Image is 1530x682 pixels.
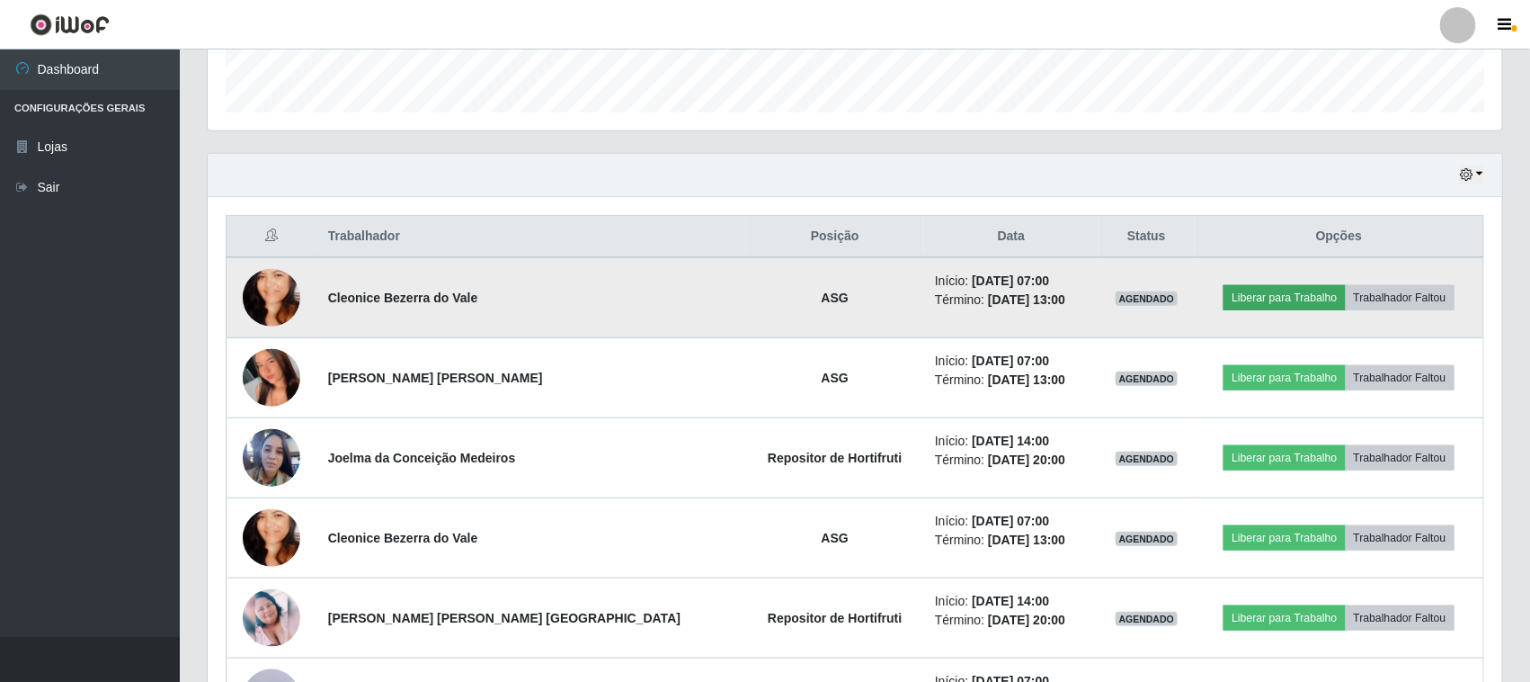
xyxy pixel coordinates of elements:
[1099,216,1195,258] th: Status
[972,274,1049,288] time: [DATE] 07:00
[1346,606,1454,631] button: Trabalhador Faltou
[328,291,478,305] strong: Cleonice Bezerra do Vale
[1223,525,1345,551] button: Liberar para Trabalho
[924,216,1099,258] th: Data
[746,216,925,258] th: Posição
[1346,525,1454,551] button: Trabalhador Faltou
[1116,612,1179,626] span: AGENDADO
[972,354,1049,368] time: [DATE] 07:00
[243,314,300,443] img: 1756303335716.jpeg
[243,589,300,647] img: 1693706792822.jpeg
[935,272,1088,291] li: Início:
[972,434,1049,448] time: [DATE] 14:00
[317,216,746,258] th: Trabalhador
[972,594,1049,608] time: [DATE] 14:00
[1223,365,1345,390] button: Liberar para Trabalho
[1346,445,1454,471] button: Trabalhador Faltou
[935,291,1088,310] li: Término:
[243,487,300,589] img: 1620185251285.jpeg
[935,371,1088,390] li: Término:
[1346,285,1454,310] button: Trabalhador Faltou
[935,592,1088,611] li: Início:
[1223,445,1345,471] button: Liberar para Trabalho
[328,371,543,385] strong: [PERSON_NAME] [PERSON_NAME]
[988,292,1065,307] time: [DATE] 13:00
[243,247,300,349] img: 1620185251285.jpeg
[1116,452,1179,466] span: AGENDADO
[768,451,902,465] strong: Repositor de Hortifruti
[822,371,849,385] strong: ASG
[328,451,516,465] strong: Joelma da Conceição Medeiros
[1223,285,1345,310] button: Liberar para Trabalho
[768,611,902,625] strong: Repositor de Hortifruti
[972,514,1049,528] time: [DATE] 07:00
[935,531,1088,550] li: Término:
[935,512,1088,531] li: Início:
[328,611,680,625] strong: [PERSON_NAME] [PERSON_NAME] [GEOGRAPHIC_DATA]
[243,419,300,497] img: 1754014885727.jpeg
[988,613,1065,627] time: [DATE] 20:00
[988,453,1065,467] time: [DATE] 20:00
[328,531,478,545] strong: Cleonice Bezerra do Vale
[988,372,1065,387] time: [DATE] 13:00
[935,432,1088,451] li: Início:
[1116,292,1179,306] span: AGENDADO
[935,451,1088,470] li: Término:
[1195,216,1483,258] th: Opções
[935,352,1088,371] li: Início:
[935,611,1088,630] li: Término:
[1116,532,1179,546] span: AGENDADO
[822,291,849,305] strong: ASG
[1346,365,1454,390] button: Trabalhador Faltou
[30,13,110,36] img: CoreUI Logo
[1116,372,1179,386] span: AGENDADO
[822,531,849,545] strong: ASG
[988,533,1065,547] time: [DATE] 13:00
[1223,606,1345,631] button: Liberar para Trabalho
